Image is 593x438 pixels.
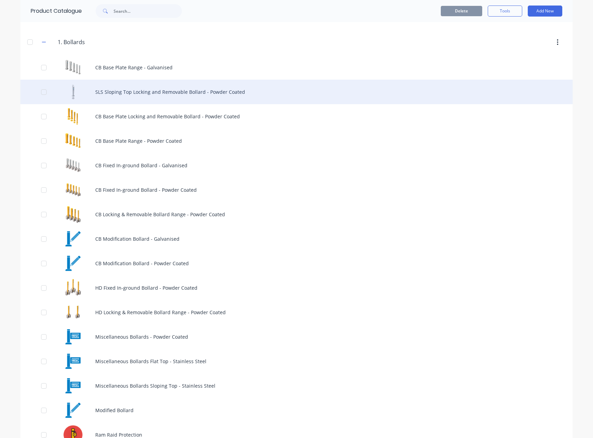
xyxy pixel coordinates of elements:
[20,227,573,251] div: CB Modification Bollard - Galvanised CB Modification Bollard - Galvanised
[528,6,562,17] button: Add New
[20,104,573,129] div: CB Base Plate Locking and Removable Bollard - Powder CoatedCB Base Plate Locking and Removable Bo...
[20,202,573,227] div: CB Locking & Removable Bollard Range - Powder CoatedCB Locking & Removable Bollard Range - Powder...
[20,398,573,422] div: Modified BollardModified Bollard
[20,325,573,349] div: Miscellaneous Bollards - Powder CoatedMiscellaneous Bollards - Powder Coated
[114,4,182,18] input: Search...
[20,178,573,202] div: CB Fixed In-ground Bollard - Powder CoatedCB Fixed In-ground Bollard - Powder Coated
[20,276,573,300] div: HD Fixed In-ground Bollard - Powder CoatedHD Fixed In-ground Bollard - Powder Coated
[20,129,573,153] div: CB Base Plate Range - Powder CoatedCB Base Plate Range - Powder Coated
[441,6,482,16] button: Delete
[20,374,573,398] div: Miscellaneous Bollards Sloping Top - Stainless SteelMiscellaneous Bollards Sloping Top - Stainles...
[58,38,139,46] input: Enter category name
[20,55,573,80] div: CB Base Plate Range - GalvanisedCB Base Plate Range - Galvanised
[20,80,573,104] div: SLS Sloping Top Locking and Removable Bollard - Powder CoatedSLS Sloping Top Locking and Removabl...
[20,349,573,374] div: Miscellaneous Bollards Flat Top - Stainless SteelMiscellaneous Bollards Flat Top - Stainless Steel
[488,6,522,17] button: Tools
[20,251,573,276] div: CB Modification Bollard - Powder CoatedCB Modification Bollard - Powder Coated
[20,300,573,325] div: HD Locking & Removable Bollard Range - Powder CoatedHD Locking & Removable Bollard Range - Powder...
[20,153,573,178] div: CB Fixed In-ground Bollard - GalvanisedCB Fixed In-ground Bollard - Galvanised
